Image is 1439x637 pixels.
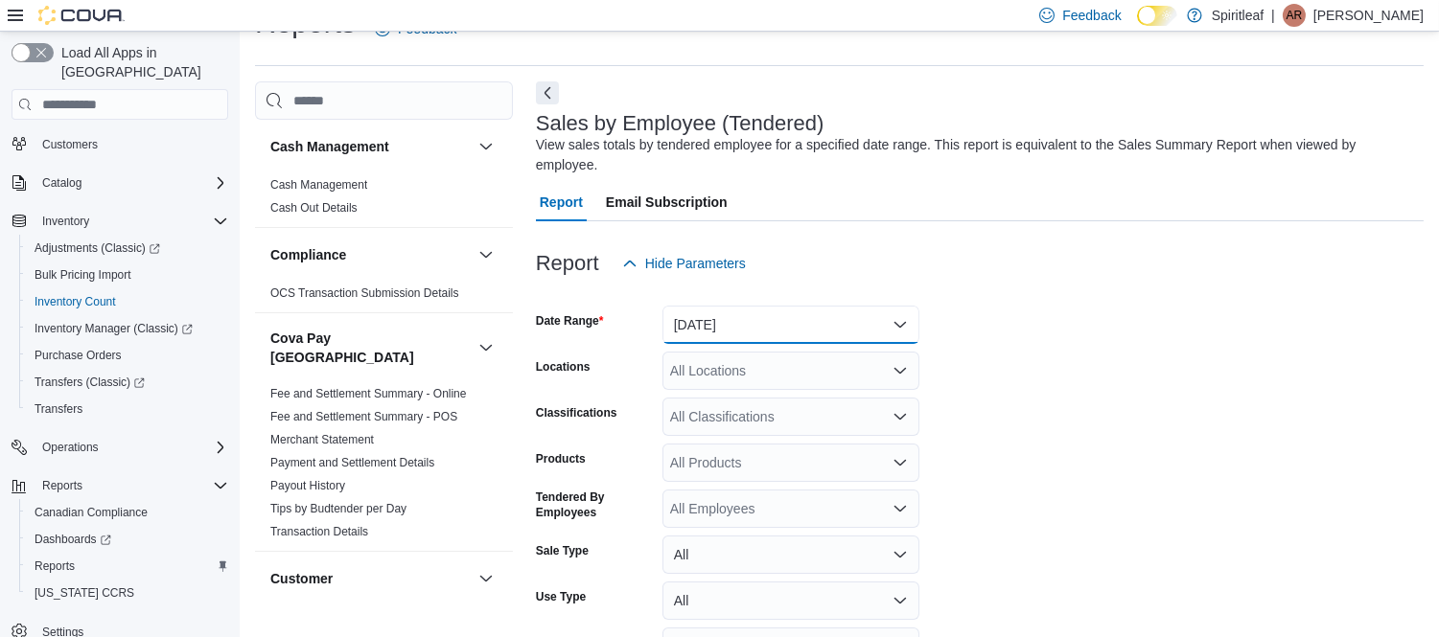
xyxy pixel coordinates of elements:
[645,254,746,273] span: Hide Parameters
[19,396,236,422] button: Transfers
[536,359,591,375] label: Locations
[27,237,228,260] span: Adjustments (Classic)
[35,375,145,390] span: Transfers (Classic)
[475,135,498,158] button: Cash Management
[270,525,368,538] a: Transaction Details
[255,282,513,312] div: Compliance
[475,336,498,359] button: Cova Pay [GEOGRAPHIC_DATA]
[893,363,908,378] button: Open list of options
[27,344,228,367] span: Purchase Orders
[270,137,471,156] button: Cash Management
[475,567,498,590] button: Customer
[27,317,228,340] span: Inventory Manager (Classic)
[35,505,148,520] span: Canadian Compliance
[606,183,728,221] span: Email Subscription
[270,524,368,539] span: Transaction Details
[536,489,655,520] label: Tendered By Employees
[536,135,1414,175] div: View sales totals by tendered employee for a specified date range. This report is equivalent to t...
[270,433,374,446] a: Merchant Statement
[270,455,434,470] span: Payment and Settlement Details
[27,263,139,286] a: Bulk Pricing Import
[42,175,81,191] span: Catalog
[19,342,236,369] button: Purchase Orders
[270,456,434,469] a: Payment and Settlement Details
[19,553,236,580] button: Reports
[35,171,89,194] button: Catalog
[54,43,228,81] span: Load All Apps in [GEOGRAPHIC_DATA]
[19,369,236,396] a: Transfers (Classic)
[270,387,467,400] a: Fee and Settlement Summary - Online
[42,137,98,152] span: Customers
[1287,4,1303,27] span: AR
[19,526,236,553] a: Dashboards
[536,81,559,104] button: Next
[27,501,155,524] a: Canadian Compliance
[35,171,228,194] span: Catalog
[35,436,228,459] span: Operations
[1313,4,1424,27] p: [PERSON_NAME]
[35,348,122,363] span: Purchase Orders
[270,201,358,215] a: Cash Out Details
[270,479,345,492] a: Payout History
[27,371,152,394] a: Transfers (Classic)
[1271,4,1275,27] p: |
[1137,6,1177,26] input: Dark Mode
[35,585,134,601] span: [US_STATE] CCRS
[27,344,129,367] a: Purchase Orders
[270,432,374,447] span: Merchant Statement
[19,315,236,342] a: Inventory Manager (Classic)
[255,173,513,227] div: Cash Management
[893,501,908,516] button: Open list of options
[42,478,82,493] span: Reports
[4,130,236,158] button: Customers
[4,208,236,235] button: Inventory
[35,132,228,156] span: Customers
[540,183,583,221] span: Report
[27,398,228,421] span: Transfers
[19,499,236,526] button: Canadian Compliance
[662,306,919,344] button: [DATE]
[270,569,333,588] h3: Customer
[536,313,604,329] label: Date Range
[4,472,236,499] button: Reports
[536,252,599,275] h3: Report
[270,478,345,493] span: Payout History
[35,474,90,497] button: Reports
[615,244,754,283] button: Hide Parameters
[38,6,125,25] img: Cova
[270,286,459,300] a: OCS Transaction Submission Details
[27,528,119,551] a: Dashboards
[35,321,193,336] span: Inventory Manager (Classic)
[27,317,200,340] a: Inventory Manager (Classic)
[19,262,236,288] button: Bulk Pricing Import
[19,288,236,315] button: Inventory Count
[27,555,228,578] span: Reports
[270,569,471,588] button: Customer
[536,589,586,604] label: Use Type
[270,501,406,516] span: Tips by Budtender per Day
[270,245,471,264] button: Compliance
[35,474,228,497] span: Reports
[270,177,367,193] span: Cash Management
[270,410,457,423] a: Fee and Settlement Summary - POS
[270,409,457,424] span: Fee and Settlement Summary - POS
[536,451,586,466] label: Products
[662,535,919,574] button: All
[35,436,106,459] button: Operations
[35,267,131,283] span: Bulk Pricing Import
[35,210,228,233] span: Inventory
[35,210,97,233] button: Inventory
[270,200,358,216] span: Cash Out Details
[270,502,406,515] a: Tips by Budtender per Day
[27,528,228,551] span: Dashboards
[27,581,142,604] a: [US_STATE] CCRS
[35,401,82,417] span: Transfers
[662,581,919,620] button: All
[35,558,75,574] span: Reports
[1283,4,1306,27] div: Angela R
[536,112,824,135] h3: Sales by Employee (Tendered)
[27,290,228,313] span: Inventory Count
[536,543,589,558] label: Sale Type
[270,329,471,367] button: Cova Pay [GEOGRAPHIC_DATA]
